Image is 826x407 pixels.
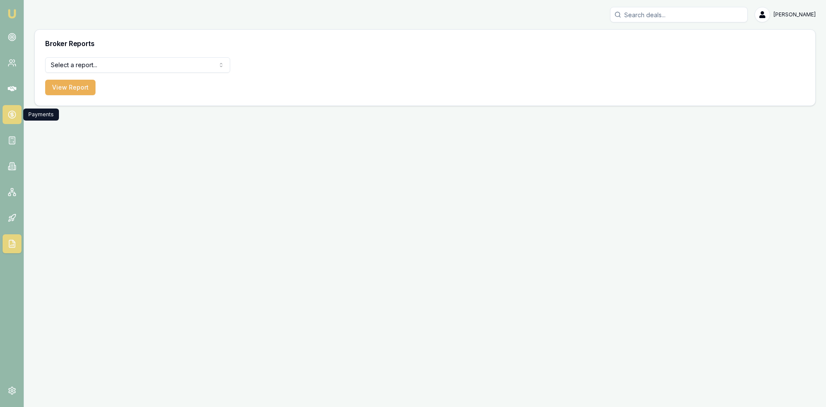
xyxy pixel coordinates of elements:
button: View Report [45,80,96,95]
input: Search deals [610,7,748,22]
span: [PERSON_NAME] [774,11,816,18]
h3: Broker Reports [45,40,805,47]
img: emu-icon-u.png [7,9,17,19]
div: Payments [23,109,59,121]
